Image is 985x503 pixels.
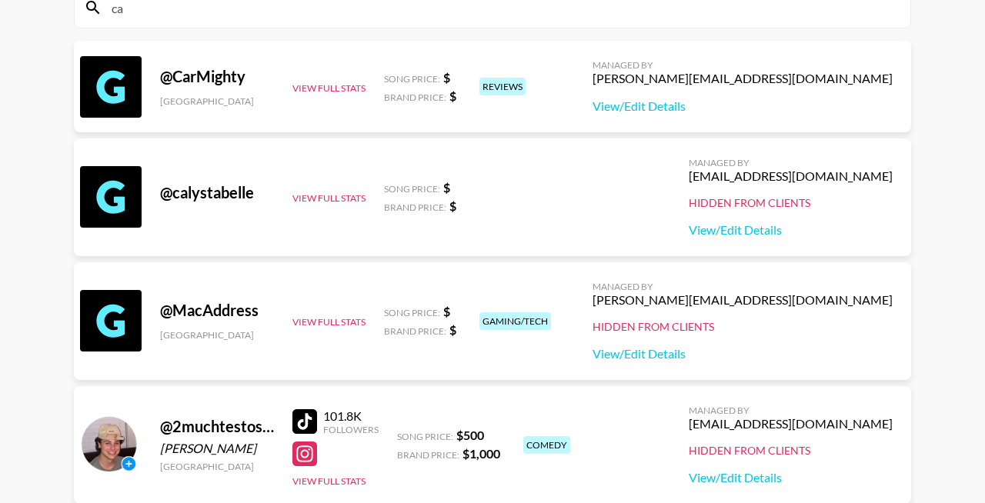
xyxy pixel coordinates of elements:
[292,475,366,487] button: View Full Stats
[479,312,551,330] div: gaming/tech
[593,71,893,86] div: [PERSON_NAME][EMAIL_ADDRESS][DOMAIN_NAME]
[160,417,274,436] div: @ 2muchtestosterone
[523,436,570,454] div: comedy
[689,470,893,485] a: View/Edit Details
[689,444,893,458] div: Hidden from Clients
[160,441,274,456] div: [PERSON_NAME]
[384,73,440,85] span: Song Price:
[384,183,440,195] span: Song Price:
[160,329,274,341] div: [GEOGRAPHIC_DATA]
[689,222,893,238] a: View/Edit Details
[397,449,459,461] span: Brand Price:
[292,192,366,204] button: View Full Stats
[689,157,893,168] div: Managed By
[160,183,274,202] div: @ calystabelle
[593,320,893,334] div: Hidden from Clients
[593,98,893,114] a: View/Edit Details
[689,168,893,184] div: [EMAIL_ADDRESS][DOMAIN_NAME]
[593,292,893,308] div: [PERSON_NAME][EMAIL_ADDRESS][DOMAIN_NAME]
[456,428,484,442] strong: $ 500
[449,322,456,337] strong: $
[384,202,446,213] span: Brand Price:
[593,59,893,71] div: Managed By
[323,424,379,435] div: Followers
[689,405,893,416] div: Managed By
[449,198,456,213] strong: $
[160,67,274,86] div: @ CarMighty
[689,416,893,431] div: [EMAIL_ADDRESS][DOMAIN_NAME]
[160,461,274,472] div: [GEOGRAPHIC_DATA]
[384,307,440,318] span: Song Price:
[384,92,446,103] span: Brand Price:
[479,78,526,95] div: reviews
[323,408,379,424] div: 101.8K
[292,82,366,94] button: View Full Stats
[160,301,274,320] div: @ MacAddress
[593,346,893,361] a: View/Edit Details
[462,446,500,461] strong: $ 1,000
[384,325,446,337] span: Brand Price:
[397,431,453,442] span: Song Price:
[443,70,450,85] strong: $
[443,304,450,318] strong: $
[593,281,893,292] div: Managed By
[292,316,366,328] button: View Full Stats
[160,95,274,107] div: [GEOGRAPHIC_DATA]
[449,88,456,103] strong: $
[443,180,450,195] strong: $
[689,196,893,210] div: Hidden from Clients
